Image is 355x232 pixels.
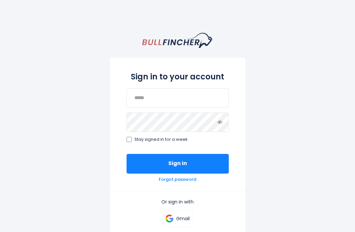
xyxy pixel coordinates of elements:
h2: Sign in to your account [127,72,229,82]
p: Or sign in with [127,199,229,205]
a: Forgot password [159,177,196,182]
input: Stay signed in for a week [127,137,132,142]
a: Gmail [162,210,193,227]
a: homepage [142,33,213,48]
p: Gmail [176,216,190,221]
button: Sign in [127,154,229,174]
span: Stay signed in for a week [134,137,188,142]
